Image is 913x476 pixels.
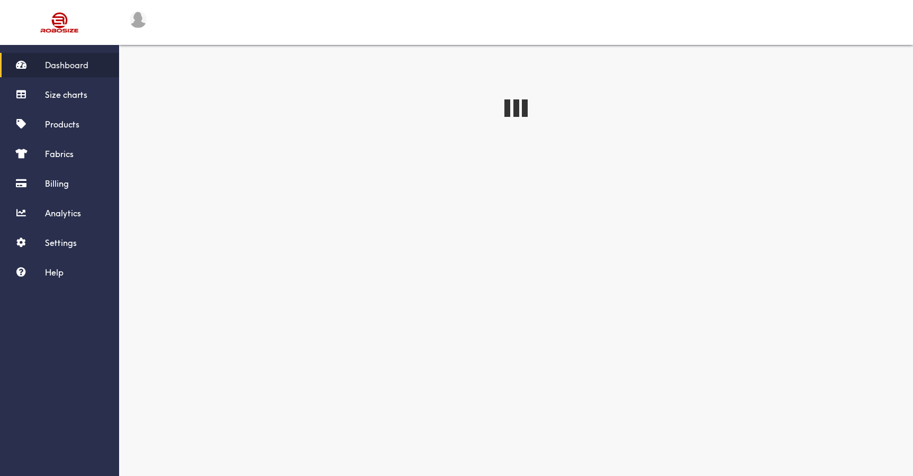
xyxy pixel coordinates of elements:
[45,149,74,159] span: Fabrics
[45,60,88,70] span: Dashboard
[45,237,77,248] span: Settings
[45,178,69,189] span: Billing
[45,267,64,278] span: Help
[45,208,81,218] span: Analytics
[45,119,79,130] span: Products
[45,89,87,100] span: Size charts
[20,8,100,37] img: Robosize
